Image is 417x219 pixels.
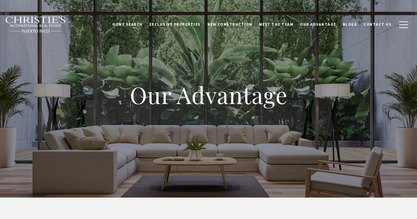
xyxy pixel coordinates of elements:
[207,22,253,27] span: New Construction
[340,16,361,33] a: Blogs
[256,16,297,33] a: Meet the Team
[297,16,340,33] a: Our Advantage
[149,22,201,27] span: Exclusive Properties
[5,16,66,33] img: Christie's International Real Estate black text logo
[146,16,204,33] a: Exclusive Properties
[343,22,357,27] span: Blogs
[204,16,256,33] a: New Construction
[109,16,146,33] a: Home Search
[300,22,336,27] span: Our Advantage
[77,80,341,109] h1: Our Advantage
[364,22,392,27] span: Contact Us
